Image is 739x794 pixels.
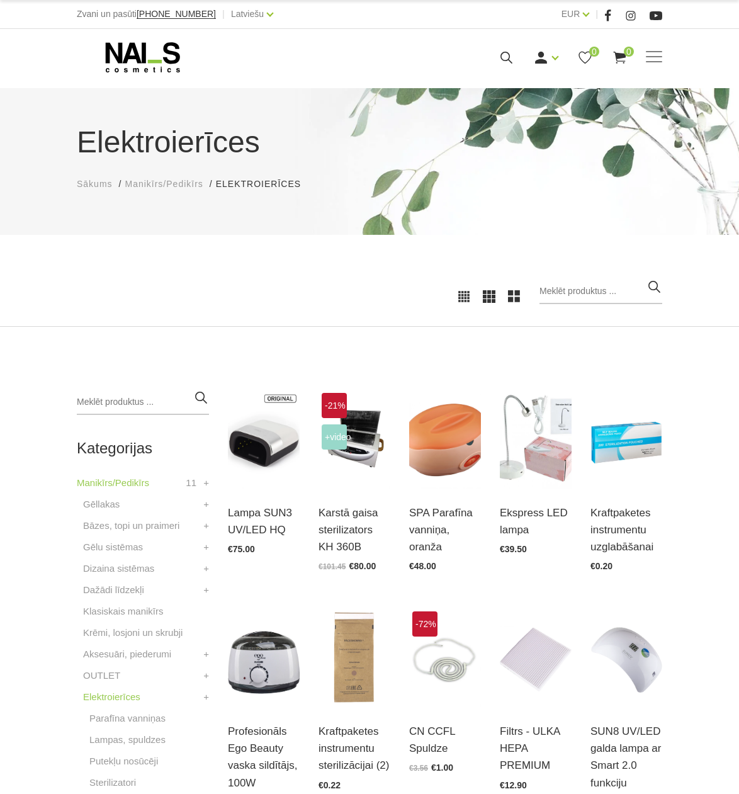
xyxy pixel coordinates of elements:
img: CCFL lampas spuldze 12W. Aptuvenais kalpošanas laiks 6 mēneši.... [409,608,481,707]
span: +Video [322,424,347,450]
a: [PHONE_NUMBER] [137,9,216,19]
a: + [203,497,209,512]
a: Krēmi, losjoni un skrubji [83,625,183,640]
a: 0 [577,50,593,65]
a: Sākums [77,178,113,191]
a: + [203,518,209,533]
a: + [203,561,209,576]
span: €101.45 [319,562,346,571]
img: Modelis: SUNUV 3Jauda: 48WViļņu garums: 365+405nmKalpošanas ilgums: 50000 HRSPogas vadība:10s/30s... [228,390,300,489]
a: Dažādi līdzekļi [83,582,144,598]
span: €1.00 [431,763,453,773]
a: Manikīrs/Pedikīrs [77,475,149,491]
span: €75.00 [228,544,255,554]
input: Meklēt produktus ... [539,279,662,304]
input: Meklēt produktus ... [77,390,209,415]
a: Latviešu [231,6,264,21]
a: Kraftpaketes instrumentu sterilizācijai (2) [319,723,390,774]
span: €0.20 [590,561,612,571]
span: €0.22 [319,780,341,790]
div: Zvani un pasūti [77,6,216,22]
span: €48.00 [409,561,436,571]
li: Elektroierīces [216,178,313,191]
a: Karstā gaisa sterilizators KH 360B [319,504,390,556]
a: Dizaina sistēmas [83,561,154,576]
img: Parafīna vanniņa roku un pēdu procedūrām. Parafīna aplikācijas momentāli padara ādu ļoti zīdainu,... [409,390,481,489]
a: SPA Parafīna vanniņa, oranža [409,504,481,556]
a: Kraftpaketes instrumentu uzglabāšanai [590,504,662,556]
span: | [222,6,225,22]
a: + [203,582,209,598]
a: Gēllakas [83,497,120,512]
a: Profesionāls Ego Beauty vaska sildītājs, 100W [228,723,300,791]
a: CN CCFL Spuldze [409,723,481,757]
a: Parafīna vanniņas [89,711,166,726]
a: Klasiskais manikīrs [83,604,164,619]
a: Filtrs - ULKA HEPA PREMIUM [500,723,572,774]
a: Lampas, spuldzes [89,732,166,747]
span: Sākums [77,179,113,189]
img: Ekspress LED lampa.Ideāli piemērota šī brīža aktuālākajai gēla nagu pieaudzēšanas metodei - ekspr... [500,390,572,489]
h2: Kategorijas [77,440,209,457]
span: €80.00 [349,561,376,571]
span: €3.56 [409,764,428,773]
a: Gēlu sistēmas [83,540,143,555]
img: Profesionāls Ego Beauty vaska sildītājsWaxing100 ir ražots no izturīgas ABS plastmasas, un tam ir... [228,608,300,707]
a: Sterilizatori [89,775,136,790]
a: + [203,540,209,555]
h1: Elektroierīces [77,120,662,165]
a: Aksesuāri, piederumi [83,647,171,662]
a: EUR [561,6,580,21]
span: -21% [322,393,347,418]
a: Manikīrs/Pedikīrs [125,178,203,191]
a: Ekspress LED lampa [500,504,572,538]
span: 0 [624,47,634,57]
a: Lampa SUN3 UV/LED HQ [228,504,300,538]
span: 11 [186,475,196,491]
a: + [203,647,209,662]
a: + [203,668,209,683]
img: Kraftpaketes instrumentu uzglabāšanai.Pieejami dažādi izmēri:135x280mm140x260mm90x260mm... [590,390,662,489]
a: SUN8 UV/LED galda lampa ar Smart 2.0 funkciju [590,723,662,791]
a: + [203,475,209,491]
a: Elektroierīces [83,689,140,705]
span: -72% [412,611,437,637]
a: Bāzes, topi un praimeri [83,518,179,533]
img: Sun8 - pārnēsājama UV LED lampa. Specifikācijas: - Darbojas ar VISIEM gēliem un gēla lakām - Auto... [590,608,662,707]
span: €12.90 [500,780,527,790]
span: | [595,6,598,22]
span: €39.50 [500,544,527,554]
a: 0 [612,50,628,65]
img: Filtrs paredzēts manikīra putekļu savācējam PREMIUM... [500,608,572,707]
img: Karstā gaisa sterilizatoru var izmantot skaistumkopšanas salonos, manikīra kabinetos, ēdināšanas ... [319,390,390,489]
a: Putekļu nosūcēji [89,754,158,769]
span: Manikīrs/Pedikīrs [125,179,203,189]
a: OUTLET [83,668,120,683]
span: 0 [589,47,599,57]
a: + [203,689,209,705]
img: Kraftpaketes instrumentu sterilizācijaiPieejamie izmēri:100x200mm... [319,608,390,707]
